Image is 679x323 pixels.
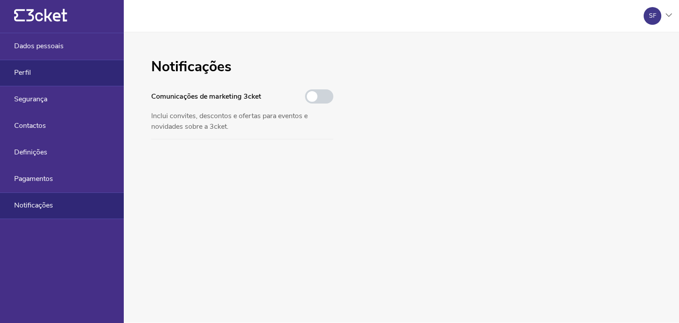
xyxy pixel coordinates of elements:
span: Perfil [14,69,31,77]
span: Notificações [14,201,53,209]
g: {' '} [14,9,25,22]
span: Contactos [14,122,46,130]
h1: Notificações [151,59,333,75]
span: Pagamentos [14,175,53,183]
p: Comunicações de marketing 3cket [151,92,261,100]
span: Segurança [14,95,47,103]
a: {' '} [14,18,67,24]
div: SF [649,12,656,19]
span: Definições [14,148,47,156]
p: Inclui convites, descontos e ofertas para eventos e novidades sobre a 3cket. [151,104,333,132]
span: Dados pessoais [14,42,64,50]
